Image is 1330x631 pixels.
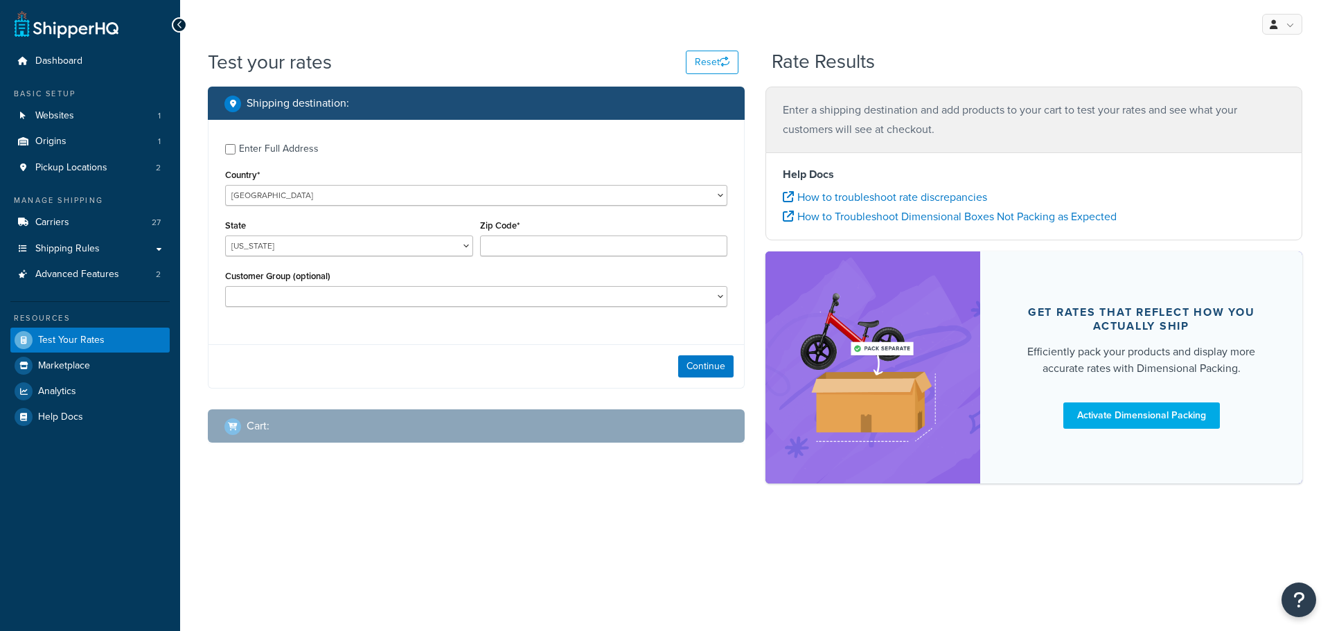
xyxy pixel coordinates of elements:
[35,110,74,122] span: Websites
[35,269,119,281] span: Advanced Features
[152,217,161,229] span: 27
[772,51,875,73] h2: Rate Results
[686,51,738,74] button: Reset
[783,208,1117,224] a: How to Troubleshoot Dimensional Boxes Not Packing as Expected
[10,236,170,262] a: Shipping Rules
[35,136,66,148] span: Origins
[247,97,349,109] h2: Shipping destination :
[10,103,170,129] a: Websites1
[1282,583,1316,617] button: Open Resource Center
[10,312,170,324] div: Resources
[10,195,170,206] div: Manage Shipping
[225,170,260,180] label: Country*
[10,328,170,353] a: Test Your Rates
[10,262,170,287] a: Advanced Features2
[38,411,83,423] span: Help Docs
[35,162,107,174] span: Pickup Locations
[10,103,170,129] li: Websites
[225,271,330,281] label: Customer Group (optional)
[783,100,1285,139] p: Enter a shipping destination and add products to your cart to test your rates and see what your c...
[786,272,959,462] img: feature-image-dim-d40ad3071a2b3c8e08177464837368e35600d3c5e73b18a22c1e4bb210dc32ac.png
[10,405,170,429] a: Help Docs
[10,262,170,287] li: Advanced Features
[158,110,161,122] span: 1
[35,217,69,229] span: Carriers
[247,420,269,432] h2: Cart :
[1013,344,1269,377] div: Efficiently pack your products and display more accurate rates with Dimensional Packing.
[10,129,170,154] li: Origins
[1013,305,1269,333] div: Get rates that reflect how you actually ship
[156,162,161,174] span: 2
[208,48,332,75] h1: Test your rates
[678,355,734,377] button: Continue
[10,155,170,181] li: Pickup Locations
[10,129,170,154] a: Origins1
[480,220,520,231] label: Zip Code*
[10,155,170,181] a: Pickup Locations2
[35,243,100,255] span: Shipping Rules
[10,210,170,235] li: Carriers
[10,353,170,378] a: Marketplace
[38,360,90,372] span: Marketplace
[10,210,170,235] a: Carriers27
[35,55,82,67] span: Dashboard
[38,386,76,398] span: Analytics
[156,269,161,281] span: 2
[783,166,1285,183] h4: Help Docs
[239,139,319,159] div: Enter Full Address
[10,48,170,74] a: Dashboard
[225,144,236,154] input: Enter Full Address
[225,220,246,231] label: State
[1063,402,1220,429] a: Activate Dimensional Packing
[783,189,987,205] a: How to troubleshoot rate discrepancies
[10,379,170,404] a: Analytics
[38,335,105,346] span: Test Your Rates
[158,136,161,148] span: 1
[10,88,170,100] div: Basic Setup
